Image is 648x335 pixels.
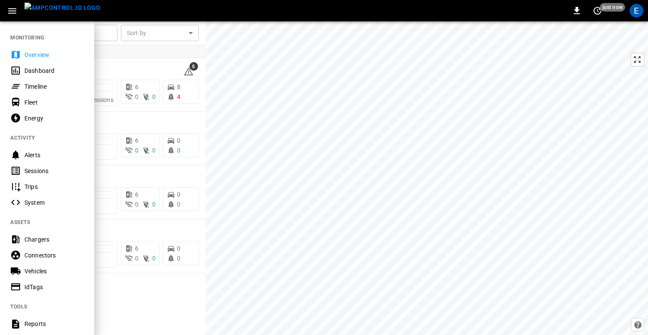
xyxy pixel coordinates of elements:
img: ampcontrol.io logo [24,3,100,13]
div: Energy [24,114,84,123]
div: Vehicles [24,267,84,275]
span: just now [600,3,625,12]
div: profile-icon [630,4,643,18]
div: Chargers [24,235,84,244]
div: Fleet [24,98,84,107]
div: Overview [24,51,84,59]
div: Sessions [24,167,84,175]
div: Dashboard [24,66,84,75]
div: Alerts [24,151,84,159]
div: System [24,198,84,207]
div: Connectors [24,251,84,260]
div: Timeline [24,82,84,91]
div: IdTags [24,283,84,291]
button: set refresh interval [591,4,604,18]
div: Reports [24,320,84,328]
div: Trips [24,182,84,191]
